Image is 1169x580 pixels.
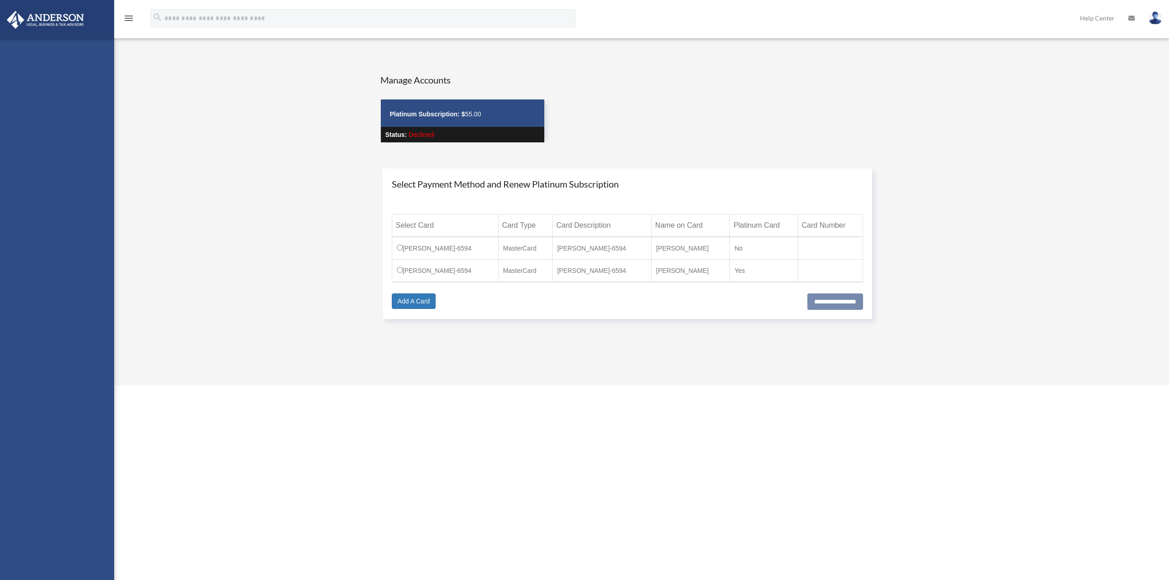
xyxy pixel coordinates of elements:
i: menu [123,13,134,24]
th: Platinum Card [730,214,798,237]
td: [PERSON_NAME]-6594 [553,259,652,282]
a: menu [123,16,134,24]
td: [PERSON_NAME] [651,259,730,282]
i: search [153,12,163,22]
th: Card Number [798,214,863,237]
td: [PERSON_NAME]-6594 [392,259,498,282]
h4: Manage Accounts [380,73,545,86]
span: Declined- [409,131,436,138]
strong: Status: [385,131,407,138]
img: User Pic [1148,11,1162,25]
th: Card Type [498,214,553,237]
td: [PERSON_NAME]-6594 [392,237,498,260]
td: MasterCard [498,259,553,282]
td: [PERSON_NAME] [651,237,730,260]
h4: Select Payment Method and Renew Platinum Subscription [392,178,864,190]
th: Select Card [392,214,498,237]
th: Name on Card [651,214,730,237]
a: Add A Card [392,293,436,309]
td: Yes [730,259,798,282]
p: 55.00 [390,109,535,120]
th: Card Description [553,214,652,237]
td: MasterCard [498,237,553,260]
td: No [730,237,798,260]
strong: Platinum Subscription: $ [390,110,465,118]
img: Anderson Advisors Platinum Portal [4,11,87,29]
td: [PERSON_NAME]-6594 [553,237,652,260]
